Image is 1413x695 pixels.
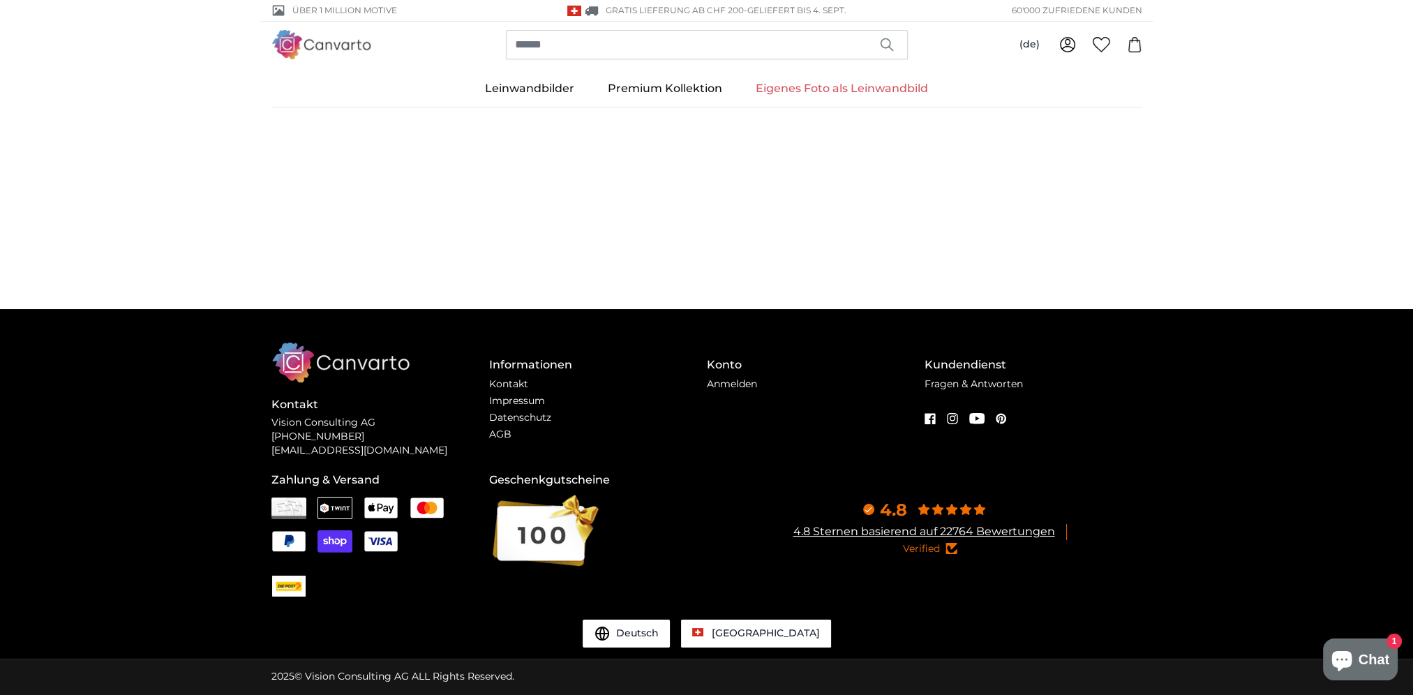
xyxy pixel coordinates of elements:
[271,472,489,488] h4: Zahlung & Versand
[292,4,397,17] span: Über 1 Million Motive
[712,627,820,639] span: [GEOGRAPHIC_DATA]
[583,620,670,648] button: Deutsch
[1012,4,1142,17] span: 60'000 ZUFRIEDENE KUNDEN
[747,5,846,15] span: Geliefert bis 4. Sept.
[707,498,1142,556] a: 4.8 4.8 Sternen basierend auf 22764 BewertungenVerified
[271,498,306,520] img: Rechnung
[271,670,294,682] span: 2025
[271,396,489,413] h4: Kontakt
[707,357,925,373] h4: Konto
[739,70,945,107] a: Eigenes Foto als Leinwandbild
[707,378,757,390] a: Anmelden
[468,70,591,107] a: Leinwandbilder
[489,411,551,424] a: Datenschutz
[271,30,372,59] img: Canvarto
[489,378,528,390] a: Kontakt
[925,378,1023,390] a: Fragen & Antworten
[1008,32,1051,57] button: (de)
[925,357,1142,373] h4: Kundendienst
[489,472,707,488] h4: Geschenkgutscheine
[1319,638,1402,684] inbox-online-store-chat: Onlineshop-Chat von Shopify
[489,394,545,407] a: Impressum
[744,5,846,15] span: -
[616,627,659,641] span: Deutsch
[317,497,352,519] img: Twint
[271,416,489,458] p: Vision Consulting AG [PHONE_NUMBER] [EMAIL_ADDRESS][DOMAIN_NAME]
[681,620,831,648] a: Schweiz [GEOGRAPHIC_DATA]
[591,70,739,107] a: Premium Kollektion
[606,5,744,15] span: GRATIS Lieferung ab CHF 200
[489,357,707,373] h4: Informationen
[793,525,1055,538] a: 4.8 Sternen basierend auf 22764 Bewertungen
[567,6,581,16] img: Schweiz
[271,670,514,684] div: © Vision Consulting AG ALL Rights Reserved.
[692,628,703,636] img: Schweiz
[489,428,511,440] a: AGB
[272,580,306,592] img: CHPOST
